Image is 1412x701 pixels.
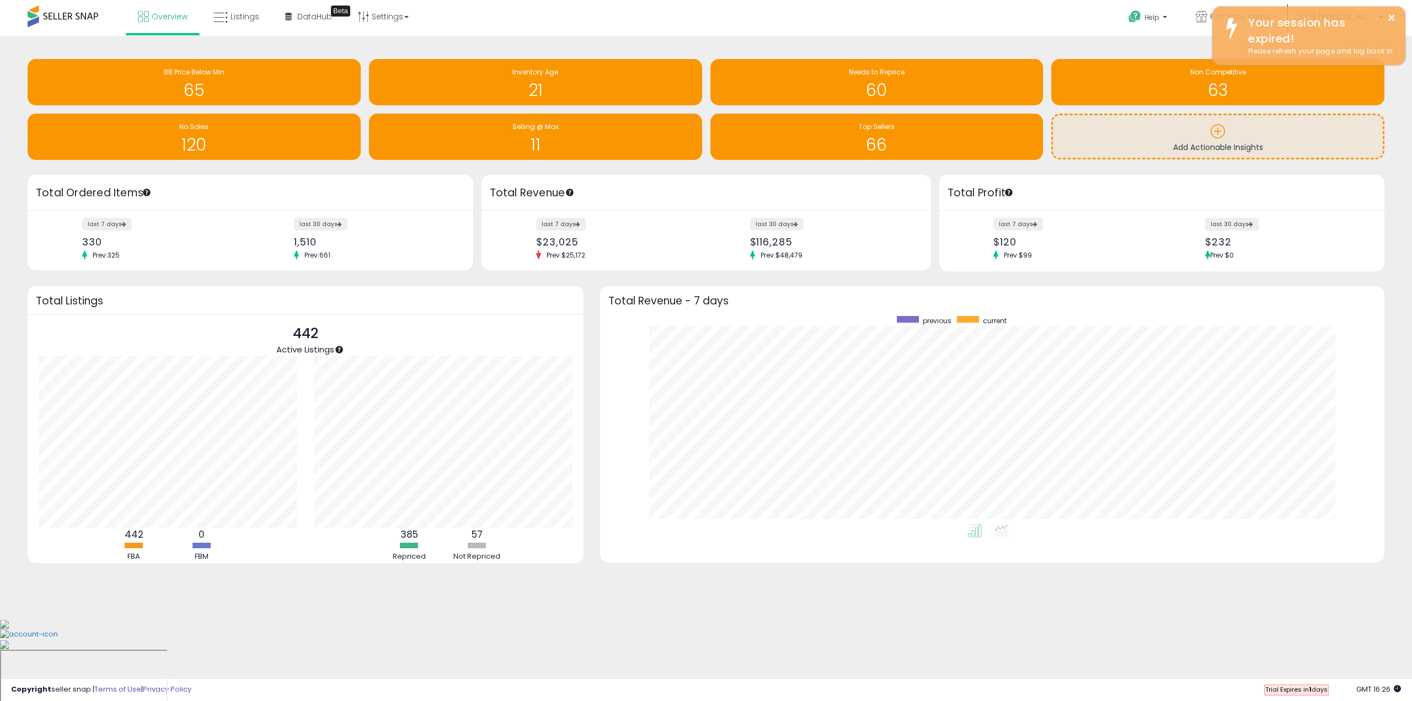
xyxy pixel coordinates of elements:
[536,218,586,231] label: last 7 days
[1190,67,1246,77] span: Non Competitive
[750,236,912,248] div: $116,285
[1205,218,1259,231] label: last 30 days
[331,6,350,17] div: Tooltip anchor
[28,114,361,160] a: No Sales 120
[512,67,558,77] span: Inventory Age
[512,122,559,131] span: Selling @ Max
[444,552,510,562] div: Not Repriced
[294,236,454,248] div: 1,510
[993,236,1153,248] div: $120
[400,528,418,541] b: 385
[1057,81,1379,99] h1: 63
[1210,11,1270,22] span: First Rate Items
[276,344,334,355] span: Active Listings
[1205,236,1365,248] div: $232
[101,552,167,562] div: FBA
[849,67,905,77] span: Needs to Reprice
[710,114,1044,160] a: Top Sellers 66
[536,236,698,248] div: $23,025
[169,552,235,562] div: FBM
[1004,188,1014,197] div: Tooltip anchor
[375,81,697,99] h1: 21
[998,250,1037,260] span: Prev: $99
[716,81,1038,99] h1: 60
[1144,13,1159,22] span: Help
[125,528,143,541] b: 442
[82,218,132,231] label: last 7 days
[1240,15,1397,46] div: Your session has expired!
[490,185,923,201] h3: Total Revenue
[472,528,483,541] b: 57
[710,59,1044,105] a: Needs to Reprice 60
[1128,10,1142,24] i: Get Help
[983,316,1007,325] span: current
[164,67,224,77] span: BB Price Below Min
[1210,250,1234,260] span: Prev: $0
[1120,2,1178,36] a: Help
[993,218,1043,231] label: last 7 days
[294,218,347,231] label: last 30 days
[231,11,259,22] span: Listings
[375,136,697,154] h1: 11
[716,136,1038,154] h1: 66
[276,323,334,344] p: 442
[152,11,188,22] span: Overview
[369,114,702,160] a: Selling @ Max 11
[1387,11,1396,25] button: ×
[376,552,442,562] div: Repriced
[87,250,125,260] span: Prev: 325
[28,59,361,105] a: BB Price Below Min 65
[1053,115,1383,158] a: Add Actionable Insights
[142,188,152,197] div: Tooltip anchor
[299,250,336,260] span: Prev: 661
[36,185,465,201] h3: Total Ordered Items
[334,345,344,355] div: Tooltip anchor
[36,297,575,305] h3: Total Listings
[923,316,951,325] span: previous
[179,122,208,131] span: No Sales
[199,528,205,541] b: 0
[608,297,1377,305] h3: Total Revenue - 7 days
[82,236,242,248] div: 330
[1051,59,1384,105] a: Non Competitive 63
[1173,142,1263,153] span: Add Actionable Insights
[750,218,804,231] label: last 30 days
[369,59,702,105] a: Inventory Age 21
[1240,46,1397,57] div: Please refresh your page and log back in
[33,81,355,99] h1: 65
[565,188,575,197] div: Tooltip anchor
[859,122,895,131] span: Top Sellers
[33,136,355,154] h1: 120
[948,185,1377,201] h3: Total Profit
[297,11,332,22] span: DataHub
[755,250,808,260] span: Prev: $48,479
[541,250,591,260] span: Prev: $25,172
